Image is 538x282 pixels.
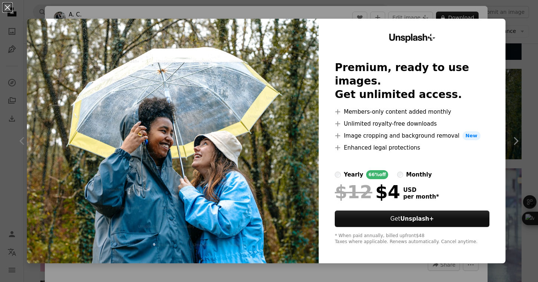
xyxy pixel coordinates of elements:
[335,131,489,140] li: Image cropping and background removal
[335,61,489,101] h2: Premium, ready to use images. Get unlimited access.
[335,182,372,202] span: $12
[335,172,341,178] input: yearly66%off
[400,215,434,222] strong: Unsplash+
[463,131,480,140] span: New
[335,119,489,128] li: Unlimited royalty-free downloads
[335,182,400,202] div: $4
[406,170,432,179] div: monthly
[335,143,489,152] li: Enhanced legal protections
[366,170,388,179] div: 66% off
[344,170,363,179] div: yearly
[403,193,439,200] span: per month *
[335,211,489,227] button: GetUnsplash+
[335,233,489,245] div: * When paid annually, billed upfront $48 Taxes where applicable. Renews automatically. Cancel any...
[335,107,489,116] li: Members-only content added monthly
[403,187,439,193] span: USD
[397,172,403,178] input: monthly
